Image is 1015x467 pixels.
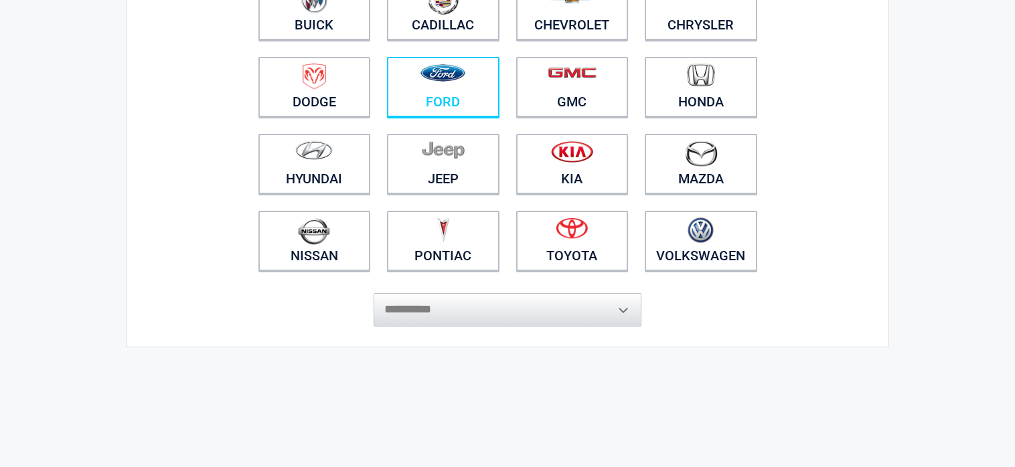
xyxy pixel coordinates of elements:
img: ford [420,64,465,82]
a: Kia [516,134,629,194]
a: Jeep [387,134,499,194]
img: toyota [556,217,588,239]
a: Nissan [258,211,371,271]
a: Volkswagen [645,211,757,271]
img: mazda [684,141,718,167]
img: dodge [303,64,326,90]
img: kia [551,141,593,163]
a: Ford [387,57,499,117]
img: gmc [548,67,597,78]
img: nissan [298,217,330,245]
img: honda [687,64,715,87]
a: Dodge [258,57,371,117]
a: Mazda [645,134,757,194]
a: GMC [516,57,629,117]
img: volkswagen [688,217,714,244]
a: Honda [645,57,757,117]
a: Toyota [516,211,629,271]
a: Pontiac [387,211,499,271]
img: hyundai [295,141,333,160]
img: jeep [422,141,465,159]
img: pontiac [437,217,450,243]
a: Hyundai [258,134,371,194]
